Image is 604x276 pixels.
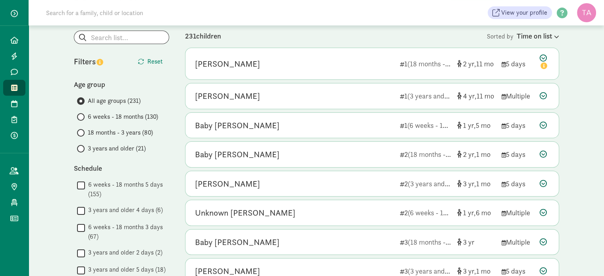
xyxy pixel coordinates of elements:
[463,150,476,159] span: 2
[476,121,490,130] span: 5
[457,120,495,131] div: [object Object]
[195,207,295,219] div: Unknown Roberts
[463,179,476,188] span: 3
[517,31,559,41] div: Time on list
[463,266,476,276] span: 3
[74,56,122,68] div: Filters
[195,119,280,132] div: Baby Hedrick
[131,54,169,69] button: Reset
[502,58,533,69] div: 5 days
[487,31,559,41] div: Sorted by
[74,163,169,174] div: Schedule
[502,149,533,160] div: 5 days
[74,31,169,44] input: Search list...
[457,237,495,247] div: [object Object]
[408,150,471,159] span: (18 months - 3 years)
[85,222,169,241] label: 6 weeks - 18 months 3 days (67)
[407,121,473,130] span: (6 weeks - 18 months)
[88,96,141,106] span: All age groups (231)
[502,207,533,218] div: Multiple
[457,207,495,218] div: [object Object]
[476,208,491,217] span: 6
[488,6,552,19] a: View your profile
[457,178,495,189] div: [object Object]
[400,120,451,131] div: 1
[463,237,475,247] span: 3
[502,91,533,101] div: Multiple
[195,178,260,190] div: Honza Paulman
[85,248,162,257] label: 3 years and older 2 days (2)
[408,179,464,188] span: (3 years and older)
[88,144,146,153] span: 3 years and older (21)
[195,90,260,102] div: Roric Paulman
[147,57,163,66] span: Reset
[400,91,451,101] div: 1
[502,178,533,189] div: 5 days
[400,237,451,247] div: 3
[400,58,451,69] div: 1
[407,91,463,100] span: (3 years and older)
[477,91,494,100] span: 11
[463,59,476,68] span: 2
[407,59,471,68] span: (18 months - 3 years)
[195,148,280,161] div: Baby Ray
[463,208,476,217] span: 1
[476,59,494,68] span: 11
[502,120,533,131] div: 5 days
[85,180,169,199] label: 6 weeks - 18 months 5 days (155)
[463,121,476,130] span: 1
[88,128,153,137] span: 18 months - 3 years (80)
[501,8,547,17] span: View your profile
[85,265,166,274] label: 3 years and older 5 days (18)
[74,79,169,90] div: Age group
[88,112,158,122] span: 6 weeks - 18 months (130)
[476,150,490,159] span: 1
[400,149,451,160] div: 2
[195,236,280,249] div: Baby Ducas
[195,58,260,70] div: Emery Smith
[457,58,495,69] div: [object Object]
[457,91,495,101] div: [object Object]
[400,207,451,218] div: 2
[457,149,495,160] div: [object Object]
[41,5,264,21] input: Search for a family, child or location
[408,237,471,247] span: (18 months - 3 years)
[400,178,451,189] div: 2
[463,91,477,100] span: 4
[408,266,464,276] span: (3 years and older)
[408,208,473,217] span: (6 weeks - 18 months)
[476,179,490,188] span: 1
[85,205,163,215] label: 3 years and older 4 days (6)
[476,266,490,276] span: 1
[502,237,533,247] div: Multiple
[185,31,487,41] div: 231 children
[564,238,604,276] iframe: Chat Widget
